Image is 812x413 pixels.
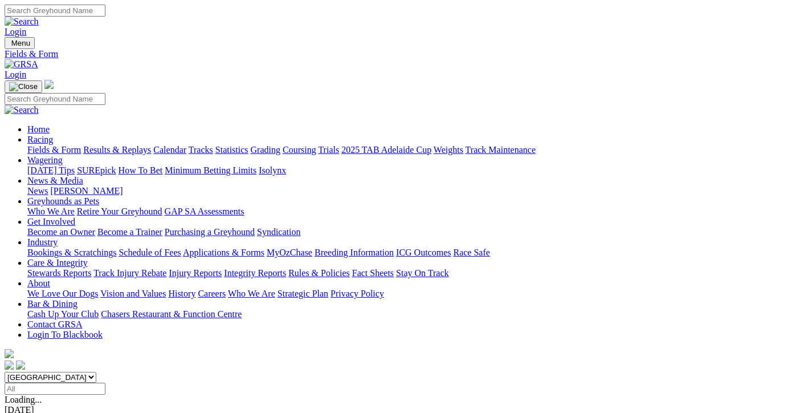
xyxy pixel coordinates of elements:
[27,299,77,309] a: Bar & Dining
[27,268,91,278] a: Stewards Reports
[168,289,195,298] a: History
[119,165,163,175] a: How To Bet
[27,145,81,155] a: Fields & Form
[224,268,286,278] a: Integrity Reports
[27,176,83,185] a: News & Media
[16,361,25,370] img: twitter.svg
[5,37,35,49] button: Toggle navigation
[215,145,248,155] a: Statistics
[165,206,244,216] a: GAP SA Assessments
[100,289,166,298] a: Vision and Values
[267,248,312,257] a: MyOzChase
[27,237,58,247] a: Industry
[27,278,50,288] a: About
[198,289,226,298] a: Careers
[228,289,275,298] a: Who We Are
[5,70,26,79] a: Login
[50,186,123,196] a: [PERSON_NAME]
[27,206,807,217] div: Greyhounds as Pets
[251,145,280,155] a: Grading
[27,258,88,268] a: Care & Integrity
[165,165,256,175] a: Minimum Betting Limits
[44,80,54,89] img: logo-grsa-white.png
[5,59,38,70] img: GRSA
[453,248,489,257] a: Race Safe
[288,268,350,278] a: Rules & Policies
[5,49,807,59] a: Fields & Form
[278,289,328,298] a: Strategic Plan
[5,5,105,17] input: Search
[315,248,394,257] a: Breeding Information
[27,309,807,319] div: Bar & Dining
[27,319,82,329] a: Contact GRSA
[93,268,166,278] a: Track Injury Rebate
[27,124,50,134] a: Home
[5,383,105,395] input: Select date
[396,248,451,257] a: ICG Outcomes
[27,196,99,206] a: Greyhounds as Pets
[83,145,151,155] a: Results & Replays
[27,155,63,165] a: Wagering
[101,309,242,319] a: Chasers Restaurant & Function Centre
[27,135,53,144] a: Racing
[27,165,75,175] a: [DATE] Tips
[97,227,162,237] a: Become a Trainer
[341,145,431,155] a: 2025 TAB Adelaide Cup
[165,227,255,237] a: Purchasing a Greyhound
[466,145,536,155] a: Track Maintenance
[5,27,26,37] a: Login
[27,206,75,216] a: Who We Are
[318,145,339,155] a: Trials
[11,39,30,47] span: Menu
[396,268,448,278] a: Stay On Track
[27,268,807,278] div: Care & Integrity
[352,268,394,278] a: Fact Sheets
[5,361,14,370] img: facebook.svg
[119,248,181,257] a: Schedule of Fees
[5,349,14,358] img: logo-grsa-white.png
[9,82,38,91] img: Close
[153,145,186,155] a: Calendar
[5,93,105,105] input: Search
[183,248,264,257] a: Applications & Forms
[77,165,116,175] a: SUREpick
[5,395,42,404] span: Loading...
[27,186,48,196] a: News
[27,227,807,237] div: Get Involved
[189,145,213,155] a: Tracks
[27,145,807,155] div: Racing
[5,80,42,93] button: Toggle navigation
[330,289,384,298] a: Privacy Policy
[27,165,807,176] div: Wagering
[283,145,316,155] a: Coursing
[77,206,162,216] a: Retire Your Greyhound
[27,289,98,298] a: We Love Our Dogs
[27,309,99,319] a: Cash Up Your Club
[27,330,103,339] a: Login To Blackbook
[169,268,222,278] a: Injury Reports
[5,105,39,115] img: Search
[27,186,807,196] div: News & Media
[27,227,95,237] a: Become an Owner
[27,289,807,299] div: About
[5,17,39,27] img: Search
[27,248,116,257] a: Bookings & Scratchings
[27,248,807,258] div: Industry
[259,165,286,175] a: Isolynx
[27,217,75,226] a: Get Involved
[257,227,300,237] a: Syndication
[434,145,463,155] a: Weights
